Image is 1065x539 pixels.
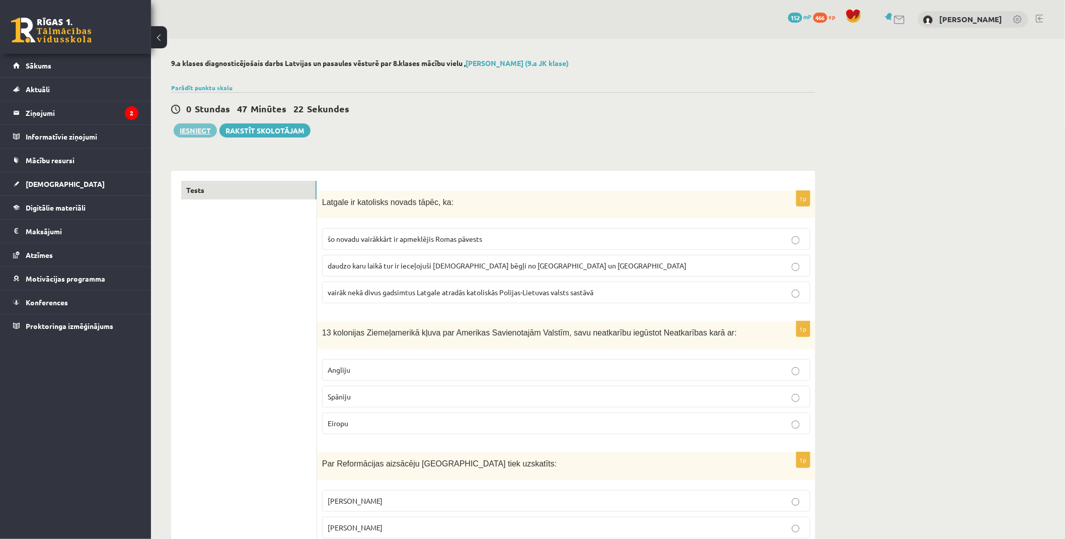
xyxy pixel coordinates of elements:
span: xp [829,13,835,21]
input: Eiropu [792,421,800,429]
span: 22 [293,103,303,114]
a: Proktoringa izmēģinājums [13,314,138,338]
a: [DEMOGRAPHIC_DATA] [13,172,138,195]
a: Rīgas 1. Tālmācības vidusskola [11,18,92,43]
input: vairāk nekā divus gadsimtus Latgale atradās katoliskās Polijas-Lietuvas valsts sastāvā [792,290,800,298]
span: 466 [813,13,827,23]
a: Sākums [13,54,138,77]
span: daudzo karu laikā tur ir ieceļojuši [DEMOGRAPHIC_DATA] bēgļi no [GEOGRAPHIC_DATA] un [GEOGRAPHIC_... [328,261,687,270]
a: [PERSON_NAME] (9.a JK klase) [466,58,569,68]
legend: Ziņojumi [26,101,138,124]
span: Atzīmes [26,250,53,259]
span: 13 kolonijas Ziemeļamerikā kļuva par Amerikas Savienotajām Valstīm, savu neatkarību iegūstot Neat... [322,328,737,337]
span: Spāniju [328,392,351,401]
span: Motivācijas programma [26,274,105,283]
p: 1p [796,321,810,337]
span: Konferences [26,298,68,307]
legend: Informatīvie ziņojumi [26,125,138,148]
span: 152 [788,13,802,23]
span: Proktoringa izmēģinājums [26,321,113,330]
span: Stundas [195,103,230,114]
span: Sākums [26,61,51,70]
a: Maksājumi [13,220,138,243]
span: [DEMOGRAPHIC_DATA] [26,179,105,188]
input: [PERSON_NAME] [792,498,800,506]
a: 466 xp [813,13,841,21]
a: Digitālie materiāli [13,196,138,219]
span: Aktuāli [26,85,50,94]
p: 1p [796,190,810,207]
span: Sekundes [307,103,349,114]
a: 152 mP [788,13,812,21]
a: Atzīmes [13,243,138,266]
a: Rakstīt skolotājam [219,123,311,138]
a: Mācību resursi [13,149,138,172]
a: Konferences [13,291,138,314]
a: Informatīvie ziņojumi [13,125,138,148]
span: Digitālie materiāli [26,203,86,212]
span: šo novadu vairākkārt ir apmeklējis Romas pāvests [328,234,482,243]
i: 2 [125,106,138,120]
span: Angliju [328,365,350,374]
a: Motivācijas programma [13,267,138,290]
span: 47 [237,103,247,114]
span: mP [804,13,812,21]
a: Aktuāli [13,78,138,101]
a: [PERSON_NAME] [940,14,1003,24]
span: Eiropu [328,419,348,428]
input: daudzo karu laikā tur ir ieceļojuši [DEMOGRAPHIC_DATA] bēgļi no [GEOGRAPHIC_DATA] un [GEOGRAPHIC_... [792,263,800,271]
span: [PERSON_NAME] [328,496,383,505]
span: Par Reformācijas aizsācēju [GEOGRAPHIC_DATA] tiek uzskatīts: [322,459,557,468]
span: 0 [186,103,191,114]
input: Spāniju [792,394,800,402]
a: Parādīt punktu skalu [171,84,233,92]
legend: Maksājumi [26,220,138,243]
span: Minūtes [251,103,286,114]
span: Mācību resursi [26,156,74,165]
input: [PERSON_NAME] [792,525,800,533]
h2: 9.a klases diagnosticējošais darbs Latvijas un pasaules vēsturē par 8.klases mācību vielu , [171,59,815,68]
a: Tests [181,181,317,199]
span: Latgale ir katolisks novads tāpēc, ka: [322,198,453,207]
span: vairāk nekā divus gadsimtus Latgale atradās katoliskās Polijas-Lietuvas valsts sastāvā [328,288,593,297]
input: Angliju [792,367,800,375]
button: Iesniegt [174,123,217,138]
img: Dāvis Bezpaļčikovs [923,15,933,25]
a: Ziņojumi2 [13,101,138,124]
input: šo novadu vairākkārt ir apmeklējis Romas pāvests [792,236,800,244]
span: [PERSON_NAME] [328,523,383,532]
p: 1p [796,452,810,468]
